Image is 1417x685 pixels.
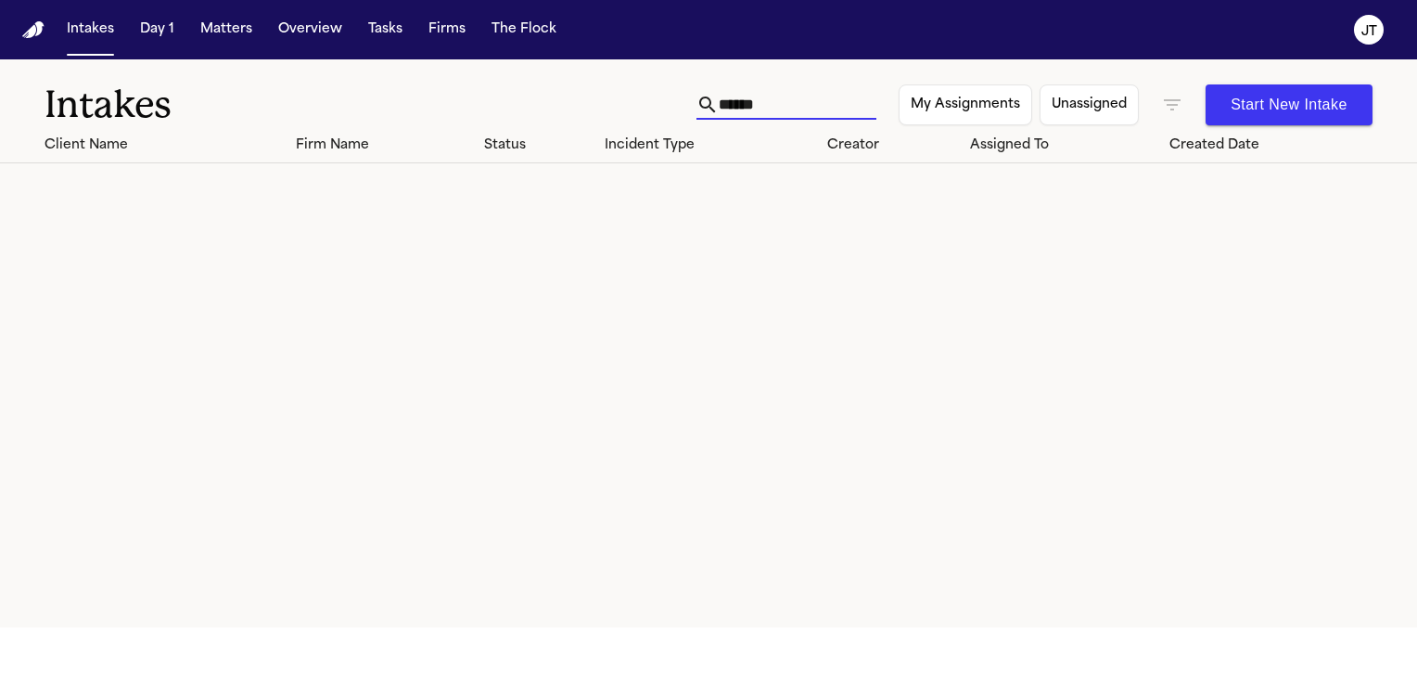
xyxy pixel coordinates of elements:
[59,13,121,46] button: Intakes
[421,13,473,46] button: Firms
[484,13,564,46] button: The Flock
[1169,136,1378,155] div: Created Date
[605,136,813,155] div: Incident Type
[899,84,1032,125] button: My Assignments
[296,136,468,155] div: Firm Name
[22,21,45,39] img: Finch Logo
[484,136,590,155] div: Status
[1206,84,1372,125] button: Start New Intake
[193,13,260,46] button: Matters
[361,13,410,46] button: Tasks
[133,13,182,46] button: Day 1
[1040,84,1139,125] button: Unassigned
[45,136,281,155] div: Client Name
[22,21,45,39] a: Home
[45,82,696,128] h1: Intakes
[970,136,1155,155] div: Assigned To
[827,136,954,155] div: Creator
[271,13,350,46] button: Overview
